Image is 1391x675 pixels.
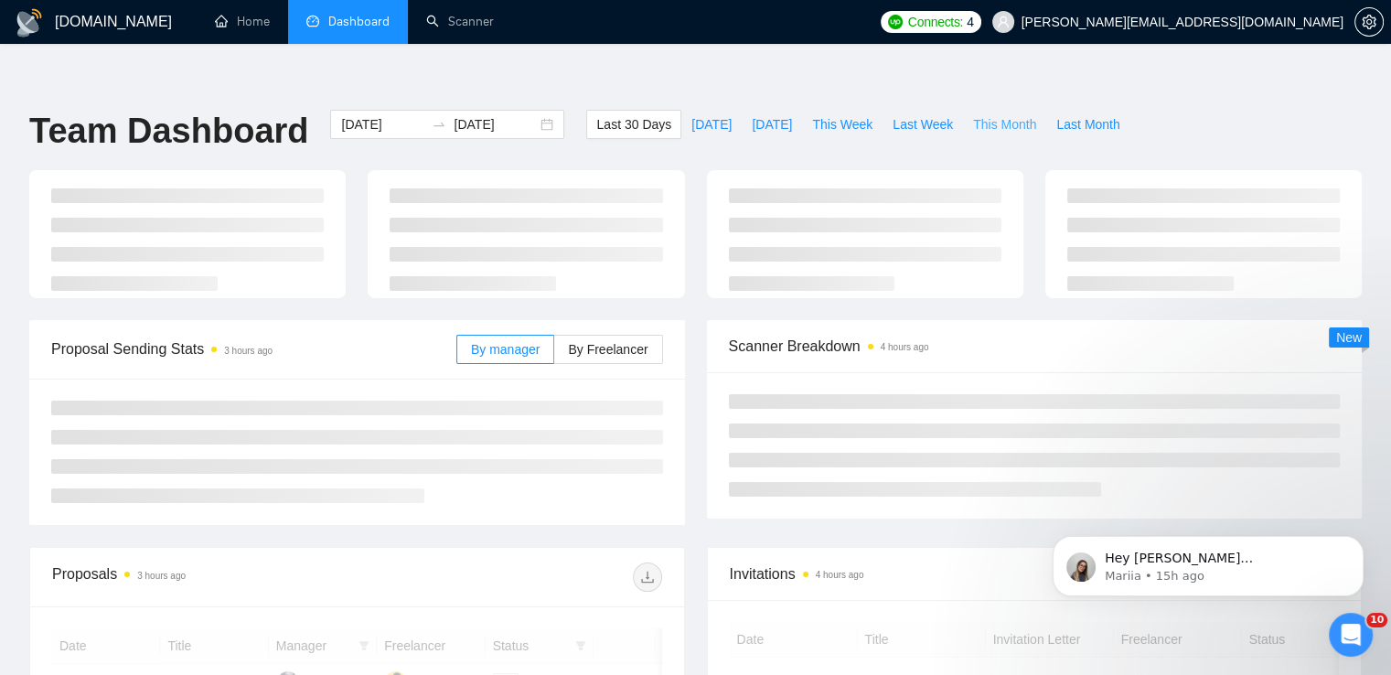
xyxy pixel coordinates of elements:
a: setting [1354,15,1384,29]
time: 3 hours ago [137,571,186,581]
span: Last 30 Days [596,114,671,134]
iframe: Intercom live chat [1329,613,1373,657]
button: [DATE] [742,110,802,139]
span: swap-right [432,117,446,132]
span: Proposal Sending Stats [51,337,456,360]
span: Invitations [730,562,1340,585]
span: 4 [967,12,974,32]
span: Last Week [893,114,953,134]
p: Message from Mariia, sent 15h ago [80,70,316,87]
span: By Freelancer [568,342,647,357]
span: setting [1355,15,1383,29]
button: Last Month [1046,110,1129,139]
span: Hey [PERSON_NAME][EMAIL_ADDRESS][DOMAIN_NAME], Looks like your Upwork agency Resolute Solutions r... [80,53,315,322]
span: By manager [471,342,540,357]
time: 3 hours ago [224,346,273,356]
div: Proposals [52,562,357,592]
button: This Month [963,110,1046,139]
a: homeHome [215,14,270,29]
a: searchScanner [426,14,494,29]
span: This Month [973,114,1036,134]
button: setting [1354,7,1384,37]
span: New [1336,330,1362,345]
span: dashboard [306,15,319,27]
span: Connects: [908,12,963,32]
button: Last 30 Days [586,110,681,139]
span: Last Month [1056,114,1119,134]
span: user [997,16,1010,28]
button: [DATE] [681,110,742,139]
time: 4 hours ago [881,342,929,352]
button: This Week [802,110,883,139]
span: [DATE] [691,114,732,134]
time: 4 hours ago [816,570,864,580]
span: to [432,117,446,132]
span: Scanner Breakdown [729,335,1341,358]
span: Dashboard [328,14,390,29]
img: upwork-logo.png [888,15,903,29]
span: This Week [812,114,872,134]
input: End date [454,114,537,134]
iframe: Intercom notifications message [1025,498,1391,626]
span: 10 [1366,613,1387,627]
input: Start date [341,114,424,134]
span: [DATE] [752,114,792,134]
button: Last Week [883,110,963,139]
img: logo [15,8,44,37]
h1: Team Dashboard [29,110,308,153]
